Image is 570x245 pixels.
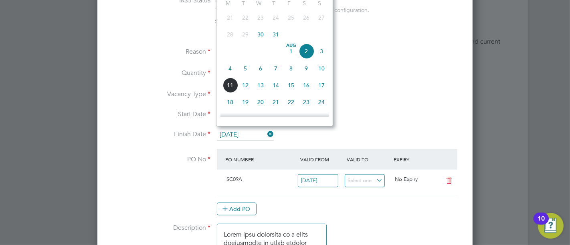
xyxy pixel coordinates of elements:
span: 28 [268,111,283,127]
span: 7 [268,61,283,76]
strong: Status Determination Statement [215,18,289,24]
span: 22 [283,94,299,110]
span: 15 [283,78,299,93]
span: 24 [314,94,329,110]
span: 24 [268,10,283,25]
span: No Expiry [395,176,418,183]
div: This feature can be enabled under this client's configuration. [215,4,369,14]
label: PO No [110,155,210,164]
button: Open Resource Center, 10 new notifications [538,213,564,239]
span: 23 [253,10,268,25]
span: 17 [314,78,329,93]
span: 20 [253,94,268,110]
span: 3 [314,44,329,59]
span: 31 [268,27,283,42]
input: Select one [345,174,385,187]
span: 14 [268,78,283,93]
span: 27 [253,111,268,127]
button: Add PO [217,203,257,215]
div: 10 [538,219,545,229]
label: Start Date [110,110,210,118]
span: 21 [222,10,238,25]
input: Select one [217,129,274,141]
span: 28 [222,27,238,42]
span: 21 [268,94,283,110]
span: 26 [238,111,253,127]
div: PO Number [223,152,298,167]
div: Valid To [345,152,392,167]
span: 30 [299,111,314,127]
label: Vacancy Type [110,90,210,98]
span: 22 [238,10,253,25]
span: 9 [299,61,314,76]
span: SC09A [226,176,242,183]
span: 31 [314,111,329,127]
span: 2 [299,44,314,59]
span: 29 [238,27,253,42]
span: 19 [238,94,253,110]
span: 12 [238,78,253,93]
span: 13 [253,78,268,93]
span: 5 [238,61,253,76]
div: Valid From [298,152,345,167]
span: 6 [253,61,268,76]
span: 27 [314,10,329,25]
label: Quantity [110,69,210,77]
span: 25 [222,111,238,127]
span: 8 [283,61,299,76]
label: Reason [110,48,210,56]
span: 23 [299,94,314,110]
span: Aug [283,44,299,48]
span: 16 [299,78,314,93]
span: 18 [222,94,238,110]
span: 10 [314,61,329,76]
span: 26 [299,10,314,25]
span: 11 [222,78,238,93]
input: Select one [298,174,338,187]
span: 1 [283,44,299,59]
div: Expiry [392,152,439,167]
label: Finish Date [110,130,210,139]
label: Description [110,224,210,232]
span: 25 [283,10,299,25]
span: 29 [283,111,299,127]
span: 30 [253,27,268,42]
span: 4 [222,61,238,76]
